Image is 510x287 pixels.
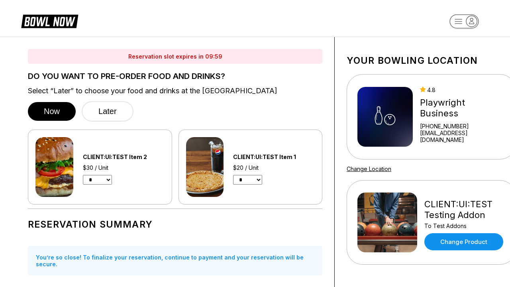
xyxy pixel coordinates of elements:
div: To Test Addons [424,222,505,229]
div: Playwright Business [420,97,505,119]
div: You’re so close! To finalize your reservation, continue to payment and your reservation will be s... [28,246,322,275]
div: $20 / Unit [233,164,315,171]
a: Change Location [347,165,391,172]
div: CLIENT:UI:TEST Item 1 [233,153,315,160]
img: CLIENT:UI:TEST Testing Addon [357,193,417,252]
div: 4.8 [420,86,505,93]
label: Select “Later” to choose your food and drinks at the [GEOGRAPHIC_DATA] [28,86,322,95]
img: CLIENT:UI:TEST Item 2 [35,137,73,197]
label: DO YOU WANT TO PRE-ORDER FOOD AND DRINKS? [28,72,322,81]
div: CLIENT:UI:TEST Testing Addon [424,199,505,220]
div: Reservation slot expires in 09:59 [28,49,322,64]
button: Now [28,102,76,121]
a: [EMAIL_ADDRESS][DOMAIN_NAME] [420,130,505,143]
a: Change Product [424,233,503,250]
div: $30 / Unit [83,164,165,171]
img: CLIENT:UI:TEST Item 1 [186,137,224,197]
button: Later [82,101,133,122]
div: CLIENT:UI:TEST Item 2 [83,153,165,160]
img: Playwright Business [357,87,413,147]
div: [PHONE_NUMBER] [420,123,505,130]
h1: Reservation Summary [28,219,322,230]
